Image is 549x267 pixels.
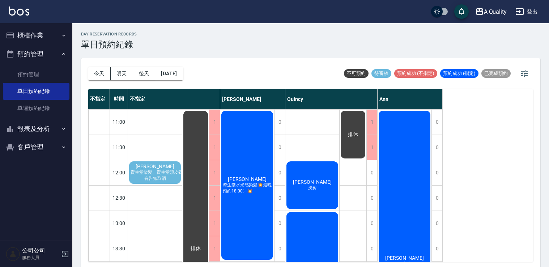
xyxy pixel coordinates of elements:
button: A Quality [472,4,510,19]
span: 洗剪 [307,185,318,191]
a: 單日預約紀錄 [3,83,69,99]
button: [DATE] [155,67,183,80]
div: 0 [431,160,442,185]
div: 0 [274,160,285,185]
div: 1 [209,211,220,236]
button: 明天 [111,67,133,80]
div: 不指定 [128,89,220,109]
span: [PERSON_NAME] [291,179,333,185]
span: 預約成功 (指定) [440,70,478,77]
div: 1 [209,135,220,160]
a: 預約管理 [3,66,69,83]
h2: day Reservation records [81,32,137,37]
span: 排休 [189,245,202,252]
div: 不指定 [88,89,110,109]
div: 13:00 [110,211,128,236]
span: 預約成功 (不指定) [394,70,437,77]
div: 0 [274,236,285,261]
div: 0 [431,236,442,261]
div: Ann [378,89,443,109]
div: 13:30 [110,236,128,261]
div: 11:30 [110,135,128,160]
div: 12:00 [110,160,128,185]
p: 服務人員 [22,254,59,261]
div: 11:00 [110,109,128,135]
div: 1 [366,110,377,135]
button: 登出 [512,5,540,18]
span: [PERSON_NAME] [384,255,425,261]
span: 資生堂染髮、資生堂頭皮養護SPA [129,169,196,175]
div: A Quality [484,7,507,16]
div: 0 [431,211,442,236]
button: 櫃檯作業 [3,26,69,45]
div: 0 [274,135,285,160]
button: 報表及分析 [3,119,69,138]
span: 資生堂水光感染髮💥最晚預約18:00）💥 [221,182,273,194]
div: 0 [431,135,442,160]
div: [PERSON_NAME] [220,89,285,109]
div: 0 [366,211,377,236]
div: 0 [274,186,285,211]
button: 今天 [88,67,111,80]
button: save [454,4,469,19]
span: 有告知取消 [143,175,167,182]
div: 0 [366,236,377,261]
button: 客戶管理 [3,138,69,157]
div: 1 [209,186,220,211]
span: 排休 [346,131,359,138]
span: [PERSON_NAME] [134,164,176,169]
div: 12:30 [110,185,128,211]
span: 待審核 [371,70,391,77]
span: 不可預約 [344,70,369,77]
span: 已完成預約 [481,70,511,77]
div: 1 [366,135,377,160]
div: 0 [366,160,377,185]
button: 後天 [133,67,156,80]
div: 0 [274,110,285,135]
div: 0 [431,186,442,211]
button: 預約管理 [3,45,69,64]
div: 1 [209,160,220,185]
h5: 公司公司 [22,247,59,254]
div: 0 [431,110,442,135]
div: 1 [209,236,220,261]
a: 單週預約紀錄 [3,100,69,116]
h3: 單日預約紀錄 [81,39,137,50]
div: 1 [209,110,220,135]
div: 0 [274,211,285,236]
div: Quincy [285,89,378,109]
span: KTp/ 老公SC [391,261,418,267]
div: 時間 [110,89,128,109]
img: Person [6,247,20,261]
img: Logo [9,7,29,16]
div: 0 [366,186,377,211]
span: [PERSON_NAME] [226,176,268,182]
